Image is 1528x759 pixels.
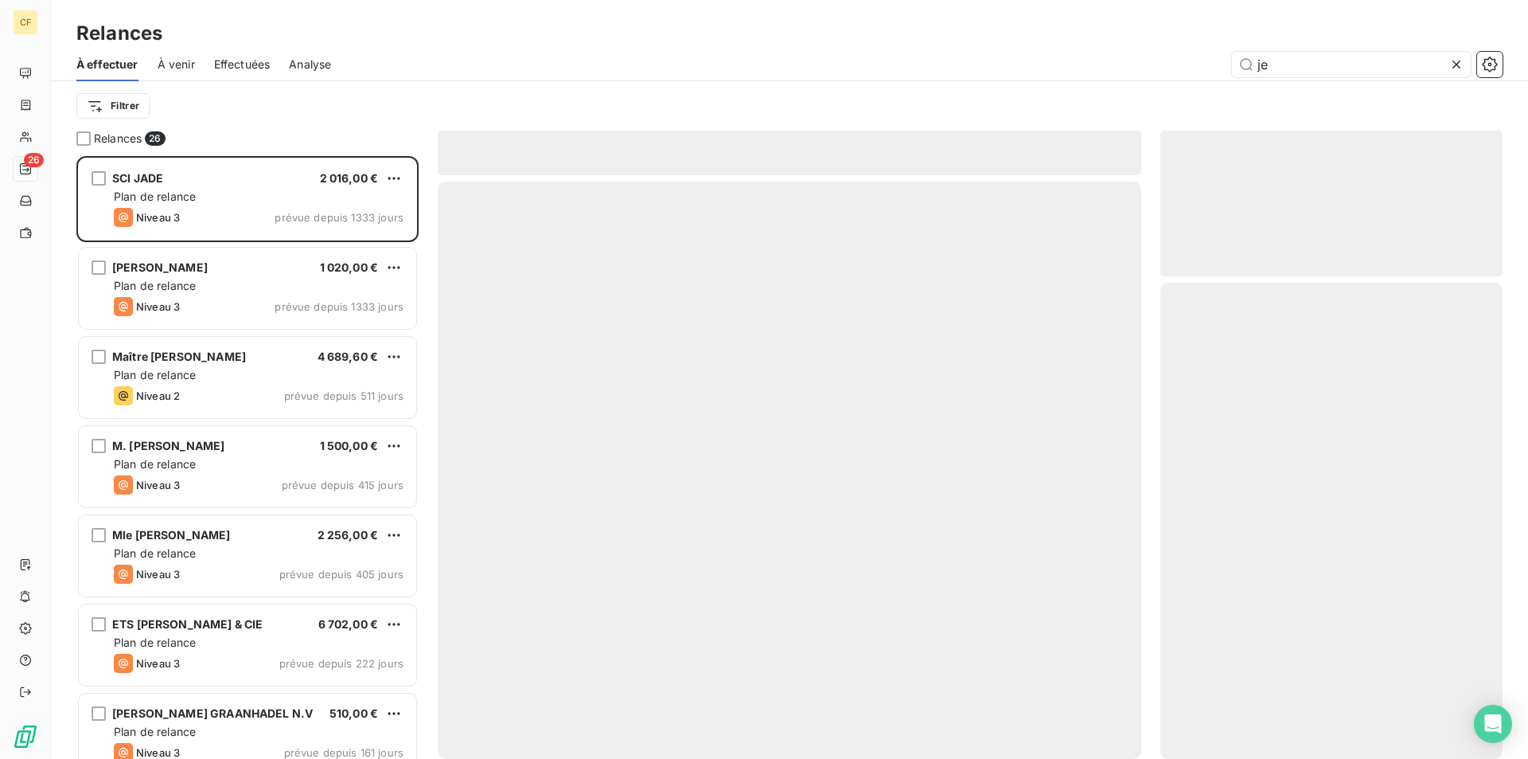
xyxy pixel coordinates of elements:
span: 1 020,00 € [320,260,379,274]
span: prévue depuis 415 jours [282,479,403,491]
div: CF [13,10,38,35]
span: Niveau 2 [136,389,180,402]
span: M. [PERSON_NAME] [112,439,224,452]
input: Rechercher [1232,52,1471,77]
span: 26 [24,153,44,167]
span: 2 256,00 € [318,528,379,542]
span: prévue depuis 161 jours [284,746,403,759]
div: grid [76,156,419,759]
span: Plan de relance [114,190,196,203]
span: Niveau 3 [136,479,180,491]
span: prévue depuis 222 jours [279,657,403,670]
button: Filtrer [76,93,150,119]
span: 2 016,00 € [320,171,379,185]
span: prévue depuis 1333 jours [275,300,403,313]
span: Niveau 3 [136,657,180,670]
span: prévue depuis 511 jours [284,389,403,402]
span: 26 [145,131,165,146]
span: Analyse [289,57,331,72]
span: ETS [PERSON_NAME] & CIE [112,617,263,631]
span: [PERSON_NAME] [112,260,208,274]
div: Open Intercom Messenger [1474,705,1512,743]
span: [PERSON_NAME] GRAANHADEL N.V [112,706,313,720]
span: Relances [94,131,142,147]
span: Plan de relance [114,725,196,738]
span: Plan de relance [114,636,196,649]
span: prévue depuis 405 jours [279,568,403,581]
span: Mle [PERSON_NAME] [112,528,231,542]
span: Niveau 3 [136,568,180,581]
span: Effectuées [214,57,271,72]
span: Niveau 3 [136,746,180,759]
span: Maître [PERSON_NAME] [112,350,246,363]
span: 6 702,00 € [318,617,379,631]
span: À venir [158,57,195,72]
span: Niveau 3 [136,300,180,313]
span: SCI JADE [112,171,163,185]
img: Logo LeanPay [13,724,38,749]
span: 510,00 € [329,706,378,720]
h3: Relances [76,19,162,48]
span: 1 500,00 € [320,439,379,452]
span: Plan de relance [114,279,196,292]
span: prévue depuis 1333 jours [275,211,403,224]
span: Plan de relance [114,368,196,381]
span: 4 689,60 € [318,350,379,363]
span: Plan de relance [114,546,196,560]
span: Plan de relance [114,457,196,471]
span: À effectuer [76,57,138,72]
span: Niveau 3 [136,211,180,224]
